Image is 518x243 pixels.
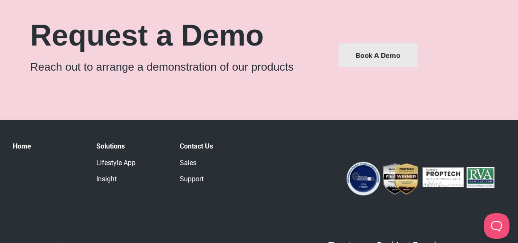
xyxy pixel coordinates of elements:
h2: Request a Demo [30,20,304,50]
a: Insight [96,175,117,183]
a: Book a Demo [339,43,417,67]
span: Book a Demo [356,52,400,59]
strong: Contact Us [180,142,213,150]
iframe: Toggle Customer Support [484,213,509,239]
p: Reach out to arrange a demonstration of our products [30,59,304,75]
a: Home [13,142,31,150]
strong: Solutions [96,142,125,150]
a: Support [180,175,204,183]
a: Sales [180,159,196,167]
a: Lifestyle App [96,159,135,167]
